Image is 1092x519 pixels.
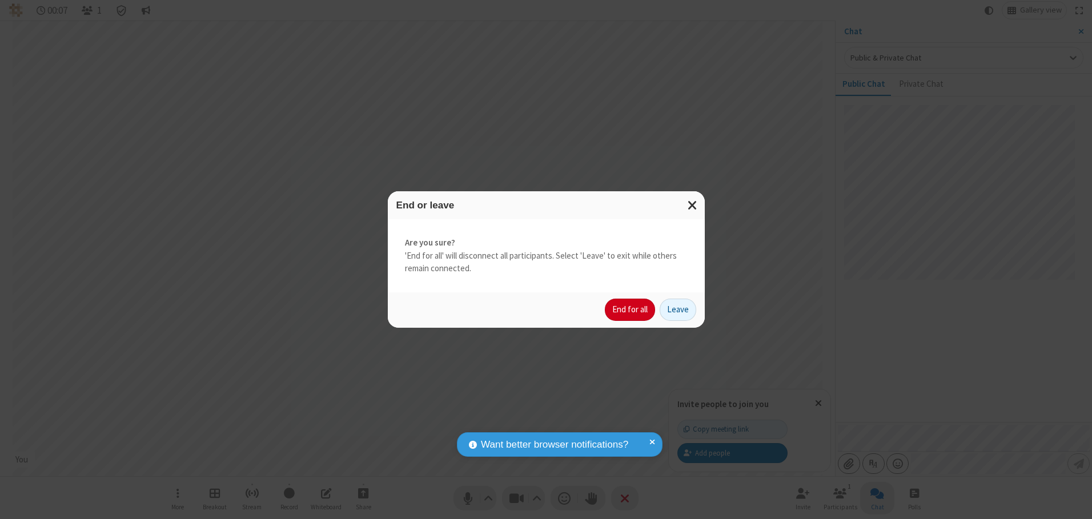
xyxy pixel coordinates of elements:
h3: End or leave [396,200,696,211]
span: Want better browser notifications? [481,437,628,452]
button: End for all [605,299,655,321]
div: 'End for all' will disconnect all participants. Select 'Leave' to exit while others remain connec... [388,219,705,292]
strong: Are you sure? [405,236,688,250]
button: Close modal [681,191,705,219]
button: Leave [660,299,696,321]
